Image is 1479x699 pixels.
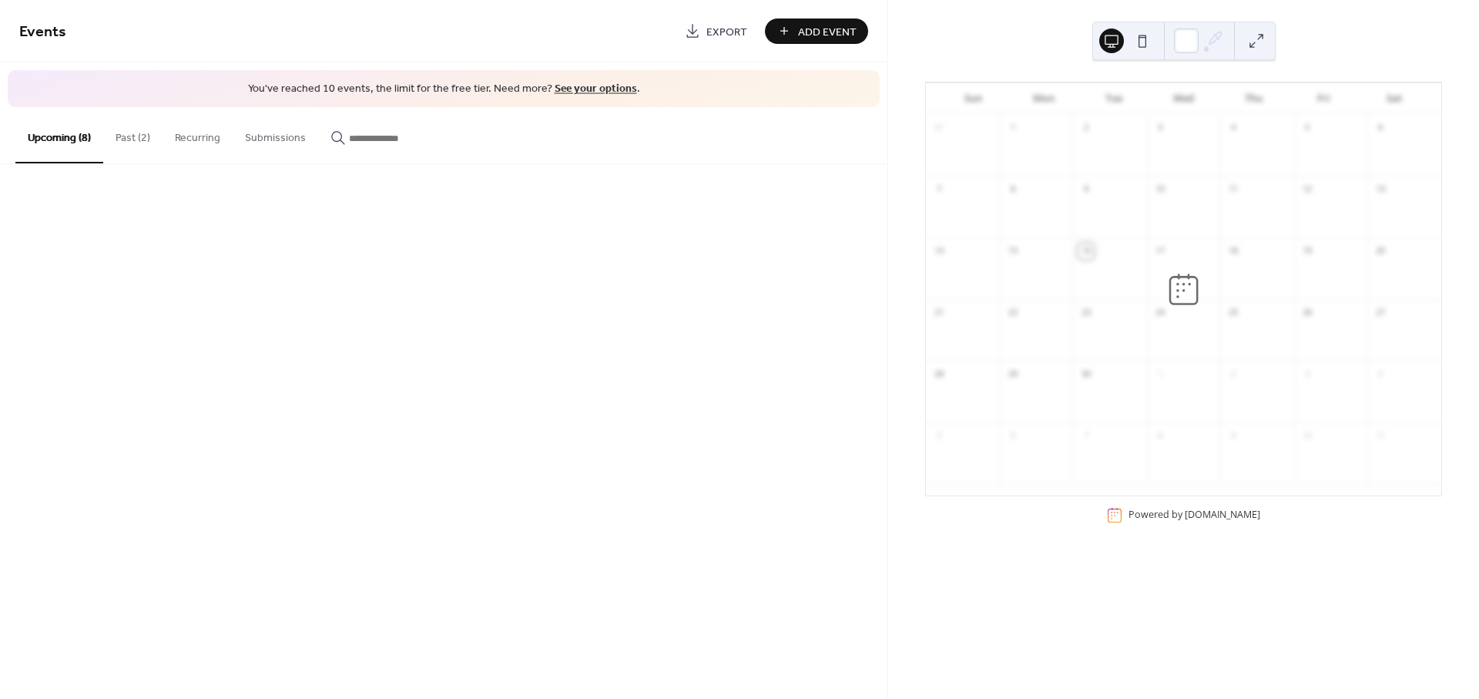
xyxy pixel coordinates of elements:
div: 13 [1372,181,1389,198]
div: 10 [1152,181,1169,198]
div: 27 [1372,304,1389,321]
button: Recurring [163,107,233,162]
div: 5 [1299,119,1316,136]
div: 30 [1078,366,1095,383]
div: 12 [1299,181,1316,198]
div: 18 [1225,243,1242,260]
div: 11 [1372,428,1389,445]
div: 19 [1299,243,1316,260]
div: 3 [1299,366,1316,383]
div: 16 [1078,243,1095,260]
div: 24 [1152,304,1169,321]
div: 31 [931,119,947,136]
div: 25 [1225,304,1242,321]
div: 7 [931,181,947,198]
div: Thu [1219,83,1289,114]
div: Fri [1289,83,1359,114]
div: 1 [1004,119,1021,136]
div: 17 [1152,243,1169,260]
button: Submissions [233,107,318,162]
button: Upcoming (8) [15,107,103,163]
div: 7 [1078,428,1095,445]
div: 6 [1004,428,1021,445]
div: 26 [1299,304,1316,321]
div: 8 [1004,181,1021,198]
div: 23 [1078,304,1095,321]
div: 22 [1004,304,1021,321]
div: Powered by [1129,508,1260,521]
div: Sat [1359,83,1429,114]
div: 15 [1004,243,1021,260]
div: 4 [1225,119,1242,136]
span: You've reached 10 events, the limit for the free tier. Need more? . [23,82,864,97]
div: 6 [1372,119,1389,136]
div: 1 [1152,366,1169,383]
div: 28 [931,366,947,383]
div: 5 [931,428,947,445]
div: Sun [938,83,1008,114]
div: 3 [1152,119,1169,136]
button: Past (2) [103,107,163,162]
div: 20 [1372,243,1389,260]
div: 9 [1078,181,1095,198]
a: Export [673,18,759,44]
div: 14 [931,243,947,260]
a: [DOMAIN_NAME] [1185,508,1260,521]
a: See your options [555,79,637,99]
div: 10 [1299,428,1316,445]
div: 11 [1225,181,1242,198]
div: Wed [1149,83,1219,114]
span: Events [19,17,66,47]
div: 4 [1372,366,1389,383]
div: 2 [1078,119,1095,136]
div: Tue [1078,83,1149,114]
div: 29 [1004,366,1021,383]
div: 9 [1225,428,1242,445]
div: 21 [931,304,947,321]
span: Export [706,24,747,40]
div: 2 [1225,366,1242,383]
div: 8 [1152,428,1169,445]
div: Mon [1008,83,1078,114]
